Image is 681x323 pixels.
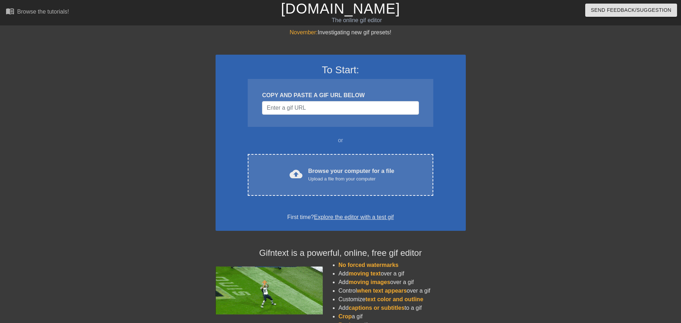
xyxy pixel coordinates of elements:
[591,6,671,15] span: Send Feedback/Suggestion
[349,270,381,277] span: moving text
[231,16,483,25] div: The online gif editor
[308,167,394,183] div: Browse your computer for a file
[357,288,407,294] span: when text appears
[339,262,399,268] span: No forced watermarks
[216,248,466,258] h4: Gifntext is a powerful, online, free gif editor
[339,313,352,319] span: Crop
[281,1,400,16] a: [DOMAIN_NAME]
[314,214,394,220] a: Explore the editor with a test gif
[308,175,394,183] div: Upload a file from your computer
[339,304,466,312] li: Add to a gif
[234,136,447,145] div: or
[6,7,14,15] span: menu_book
[339,287,466,295] li: Control over a gif
[585,4,677,17] button: Send Feedback/Suggestion
[216,267,323,314] img: football_small.gif
[225,213,457,222] div: First time?
[216,28,466,37] div: Investigating new gif presets!
[349,279,390,285] span: moving images
[225,64,457,76] h3: To Start:
[349,305,404,311] span: captions or subtitles
[262,91,419,100] div: COPY AND PASTE A GIF URL BELOW
[339,269,466,278] li: Add over a gif
[6,7,69,18] a: Browse the tutorials!
[339,278,466,287] li: Add over a gif
[365,296,423,302] span: text color and outline
[339,295,466,304] li: Customize
[290,168,302,180] span: cloud_upload
[262,101,419,115] input: Username
[17,9,69,15] div: Browse the tutorials!
[290,29,317,35] span: November:
[339,312,466,321] li: a gif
